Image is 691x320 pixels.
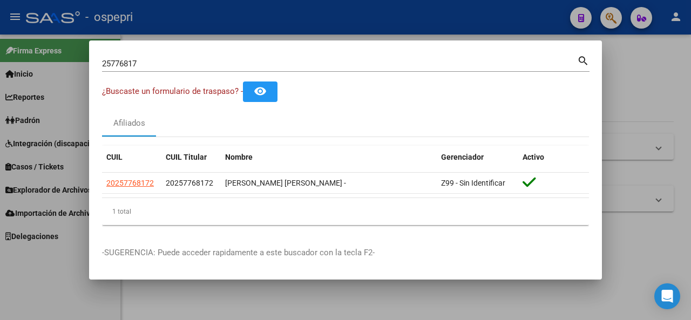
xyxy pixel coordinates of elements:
span: Z99 - Sin Identificar [441,179,505,187]
div: 1 total [102,198,589,225]
p: -SUGERENCIA: Puede acceder rapidamente a este buscador con la tecla F2- [102,247,589,259]
div: Open Intercom Messenger [654,283,680,309]
div: Afiliados [113,117,145,130]
datatable-header-cell: CUIL Titular [161,146,221,169]
span: 20257768172 [106,179,154,187]
datatable-header-cell: Nombre [221,146,437,169]
span: 20257768172 [166,179,213,187]
span: Nombre [225,153,253,161]
mat-icon: remove_red_eye [254,85,267,98]
span: CUIL Titular [166,153,207,161]
datatable-header-cell: CUIL [102,146,161,169]
span: ¿Buscaste un formulario de traspaso? - [102,86,243,96]
span: Activo [523,153,544,161]
mat-icon: search [577,53,590,66]
datatable-header-cell: Activo [518,146,589,169]
span: CUIL [106,153,123,161]
div: [PERSON_NAME] [PERSON_NAME] - [225,177,432,189]
datatable-header-cell: Gerenciador [437,146,518,169]
span: Gerenciador [441,153,484,161]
